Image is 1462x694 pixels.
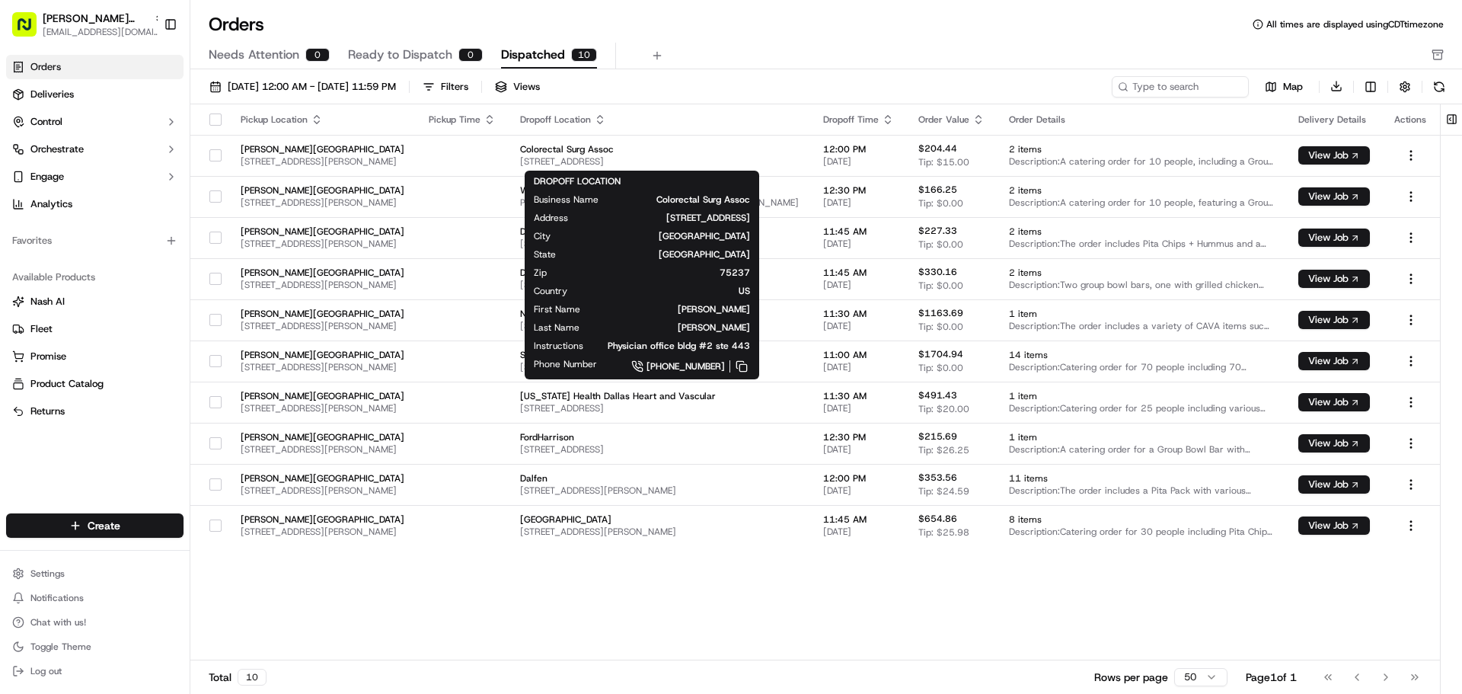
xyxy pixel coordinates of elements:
span: State [534,248,556,261]
span: [STREET_ADDRESS][PERSON_NAME] [241,320,404,332]
span: [DATE] [823,361,894,373]
span: Description: A catering order for a Group Bowl Bar with grilled chicken, saffron basmati rice, va... [1009,443,1274,456]
span: Tip: $25.98 [918,526,969,539]
span: Orders [30,60,61,74]
button: Notifications [6,587,184,609]
a: View Job [1298,149,1370,162]
span: Phone Number [534,358,597,370]
span: Description: Catering order for 25 people including various salads, chicken and steak bowls, and ... [1009,402,1274,414]
span: $353.56 [918,472,957,484]
a: View Job [1298,190,1370,203]
button: Nash AI [6,289,184,314]
button: View Job [1298,187,1370,206]
div: Pickup Time [429,114,496,126]
h1: Orders [209,12,264,37]
span: 14 items [1009,349,1274,361]
span: Needs Attention [209,46,299,64]
span: [PERSON_NAME][GEOGRAPHIC_DATA] [241,225,404,238]
button: Product Catalog [6,372,184,396]
span: Views [513,80,540,94]
span: Dalfen [520,472,799,485]
span: 12:30 PM [823,431,894,443]
a: Orders [6,55,184,79]
span: Watermark [520,184,799,197]
button: [PERSON_NAME][GEOGRAPHIC_DATA] [43,11,148,26]
span: [PERSON_NAME][GEOGRAPHIC_DATA] [241,513,404,526]
span: [PERSON_NAME] [604,321,750,334]
span: 12:00 PM [823,143,894,155]
span: 11:45 AM [823,225,894,238]
span: Tip: $26.25 [918,444,969,456]
span: [STREET_ADDRESS][PERSON_NAME] [520,526,799,538]
button: Filters [416,76,475,98]
div: Total [209,669,267,686]
span: Description: Two group bowl bars, one with grilled chicken and one with falafel, including variou... [1009,279,1274,291]
a: Fleet [12,322,177,336]
button: View Job [1298,146,1370,165]
span: [DATE] [823,320,894,332]
span: [GEOGRAPHIC_DATA] [575,230,750,242]
span: All times are displayed using CDT timezone [1266,18,1444,30]
span: Tip: $24.59 [918,485,969,497]
span: 75237 [571,267,750,279]
span: Southwest Airlines [520,349,799,361]
span: Dispatched [501,46,565,64]
div: 10 [238,669,267,686]
span: Parking lot, [STREET_ADDRESS][PERSON_NAME][PERSON_NAME] [520,197,799,209]
a: View Job [1298,314,1370,326]
span: [PERSON_NAME][GEOGRAPHIC_DATA] [241,308,404,320]
button: Chat with us! [6,612,184,633]
div: Available Products [6,265,184,289]
span: Northstar Anesthesia [520,308,799,320]
div: Order Value [918,114,985,126]
span: Description: The order includes Pita Chips + Hummus and a Group Bowl Bar with Grilled Chicken, Sa... [1009,238,1274,250]
span: Zip [534,267,547,279]
span: [STREET_ADDRESS][PERSON_NAME] [520,238,799,250]
span: 1 item [1009,431,1274,443]
span: Create [88,518,120,533]
span: [STREET_ADDRESS][PERSON_NAME] [520,279,799,291]
button: View Job [1298,434,1370,453]
span: Last Name [534,321,579,334]
span: First Name [534,303,580,315]
span: Fleet [30,322,53,336]
span: [DATE] [823,197,894,209]
span: Tip: $20.00 [918,403,969,415]
div: Favorites [6,229,184,253]
span: [EMAIL_ADDRESS][DOMAIN_NAME] [43,26,164,38]
div: 10 [571,48,597,62]
span: 1 item [1009,308,1274,320]
span: [STREET_ADDRESS][PERSON_NAME] [241,361,404,373]
span: $215.69 [918,430,957,443]
span: 11:00 AM [823,349,894,361]
button: View Job [1298,393,1370,411]
span: $166.25 [918,184,957,196]
span: [STREET_ADDRESS][PERSON_NAME] [241,155,404,168]
span: [STREET_ADDRESS][PERSON_NAME] [241,443,404,456]
span: [DATE] [823,402,894,414]
span: Tip: $0.00 [918,238,963,251]
button: View Job [1298,352,1370,370]
span: 2 items [1009,225,1274,238]
div: Actions [1394,114,1428,126]
span: $1704.94 [918,348,963,360]
button: Control [6,110,184,134]
span: [STREET_ADDRESS] [520,402,799,414]
span: Control [30,115,62,129]
span: Settings [30,568,65,580]
button: Create [6,513,184,538]
a: Returns [12,405,177,418]
span: [DATE] [823,155,894,168]
span: [STREET_ADDRESS] [592,212,750,224]
div: Order Details [1009,114,1274,126]
span: [PERSON_NAME][GEOGRAPHIC_DATA] [241,472,404,485]
span: Engage [30,170,64,184]
button: Fleet [6,317,184,341]
span: Ready to Dispatch [348,46,452,64]
span: Tip: $0.00 [918,280,963,292]
span: [STREET_ADDRESS] [520,155,799,168]
button: View Job [1298,270,1370,288]
a: View Job [1298,232,1370,244]
span: [STREET_ADDRESS][PERSON_NAME] [241,402,404,414]
button: Returns [6,399,184,424]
